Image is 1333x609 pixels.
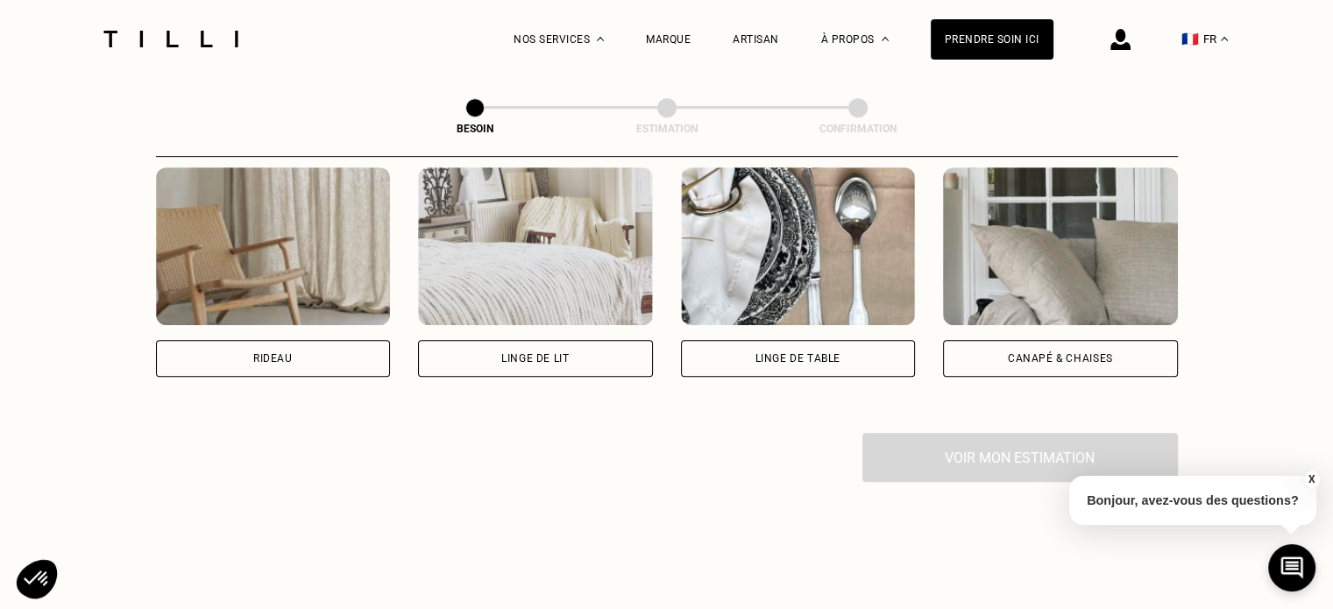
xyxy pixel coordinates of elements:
img: Tilli retouche votre Linge de lit [418,167,653,325]
div: Confirmation [770,123,946,135]
a: Marque [646,33,691,46]
div: Estimation [579,123,755,135]
p: Bonjour, avez-vous des questions? [1069,476,1316,525]
div: Besoin [387,123,563,135]
img: Menu déroulant [597,37,604,41]
div: Rideau [253,353,293,364]
div: Linge de lit [501,353,569,364]
img: Tilli retouche votre Canapé & chaises [943,167,1178,325]
img: Logo du service de couturière Tilli [97,31,245,47]
img: menu déroulant [1221,37,1228,41]
div: Canapé & chaises [1008,353,1113,364]
span: 🇫🇷 [1181,31,1199,47]
img: Tilli retouche votre Linge de table [681,167,916,325]
button: X [1302,470,1320,489]
div: Linge de table [755,353,840,364]
img: Menu déroulant à propos [882,37,889,41]
img: Tilli retouche votre Rideau [156,167,391,325]
a: Artisan [733,33,779,46]
img: icône connexion [1110,29,1131,50]
a: Prendre soin ici [931,19,1053,60]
